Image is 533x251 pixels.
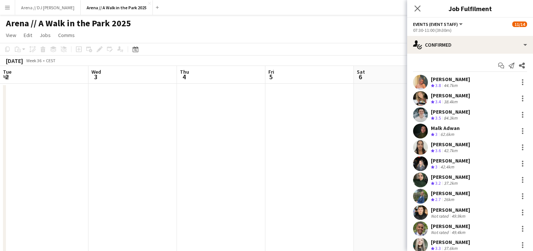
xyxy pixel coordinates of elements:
[435,164,438,170] span: 3
[267,73,274,81] span: 5
[6,57,23,64] div: [DATE]
[435,131,438,137] span: 3
[435,180,441,186] span: 3.2
[435,197,441,202] span: 2.7
[431,213,450,219] div: Not rated
[413,27,527,33] div: 07:30-11:00 (3h30m)
[21,30,35,40] a: Edit
[55,30,78,40] a: Comms
[90,73,101,81] span: 3
[431,190,470,197] div: [PERSON_NAME]
[512,21,527,27] span: 11/14
[2,73,11,81] span: 2
[431,108,470,115] div: [PERSON_NAME]
[407,4,533,13] h3: Job Fulfilment
[435,115,441,121] span: 3.5
[179,73,189,81] span: 4
[24,58,43,63] span: Week 36
[442,197,456,203] div: 26km
[439,164,456,170] div: 42.4km
[450,230,467,235] div: 49.4km
[431,92,470,99] div: [PERSON_NAME]
[439,131,456,138] div: 62.6km
[431,230,450,235] div: Not rated
[6,32,16,39] span: View
[180,68,189,75] span: Thu
[442,99,459,105] div: 38.4km
[357,68,365,75] span: Sat
[3,30,19,40] a: View
[431,76,470,83] div: [PERSON_NAME]
[431,239,470,245] div: [PERSON_NAME]
[407,36,533,54] div: Confirmed
[413,21,464,27] button: Events (Event Staff)
[91,68,101,75] span: Wed
[46,58,56,63] div: CEST
[435,245,441,251] span: 3.3
[431,174,470,180] div: [PERSON_NAME]
[435,148,441,153] span: 3.6
[268,68,274,75] span: Fri
[450,213,467,219] div: 49.9km
[431,157,470,164] div: [PERSON_NAME]
[356,73,365,81] span: 6
[3,68,11,75] span: Tue
[442,148,459,154] div: 42.7km
[431,207,470,213] div: [PERSON_NAME]
[24,32,32,39] span: Edit
[40,32,51,39] span: Jobs
[58,32,75,39] span: Comms
[37,30,54,40] a: Jobs
[431,141,470,148] div: [PERSON_NAME]
[442,83,459,89] div: 44.7km
[442,180,459,187] div: 37.2km
[413,21,458,27] span: Events (Event Staff)
[431,125,460,131] div: Malk Adwan
[81,0,153,15] button: Arena // A Walk in the Park 2025
[435,83,441,88] span: 3.8
[6,18,131,29] h1: Arena // A Walk in the Park 2025
[431,223,470,230] div: [PERSON_NAME]
[435,99,441,104] span: 3.4
[442,115,459,121] div: 84.3km
[15,0,81,15] button: Arena // DJ [PERSON_NAME]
